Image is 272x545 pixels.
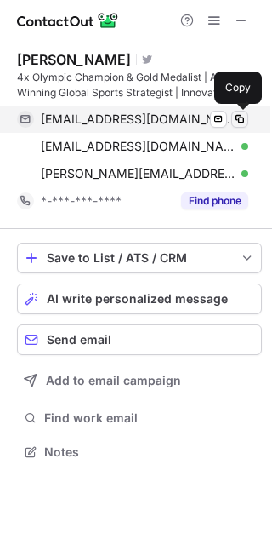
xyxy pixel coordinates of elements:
[17,51,131,68] div: [PERSON_NAME]
[44,445,255,460] span: Notes
[17,243,262,273] button: save-profile-one-click
[17,365,262,396] button: Add to email campaign
[17,284,262,314] button: AI write personalized message
[17,440,262,464] button: Notes
[41,139,235,154] span: [EMAIL_ADDRESS][DOMAIN_NAME]
[17,324,262,355] button: Send email
[17,70,262,100] div: 4x Olympic Champion & Gold Medalist | Award-Winning Global Sports Strategist | Innovative Busines...
[44,410,255,426] span: Find work email
[41,166,235,181] span: [PERSON_NAME][EMAIL_ADDRESS][PERSON_NAME][DOMAIN_NAME]
[17,10,119,31] img: ContactOut v5.3.10
[47,333,111,347] span: Send email
[47,251,232,265] div: Save to List / ATS / CRM
[41,112,235,127] span: [EMAIL_ADDRESS][DOMAIN_NAME]
[47,292,228,306] span: AI write personalized message
[46,374,181,387] span: Add to email campaign
[17,406,262,430] button: Find work email
[181,192,248,209] button: Reveal Button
